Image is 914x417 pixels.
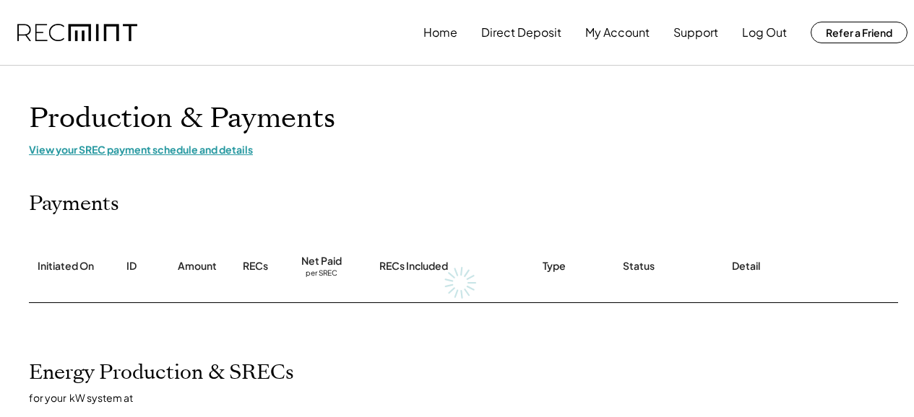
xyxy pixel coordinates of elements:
[543,259,566,273] div: Type
[673,18,718,47] button: Support
[29,391,910,404] div: for your kW system at
[301,254,342,268] div: Net Paid
[178,259,217,273] div: Amount
[811,22,907,43] button: Refer a Friend
[29,102,896,136] h1: Production & Payments
[126,259,137,273] div: ID
[29,143,896,156] div: View your SREC payment schedule and details
[742,18,787,47] button: Log Out
[732,259,760,273] div: Detail
[29,361,294,385] h2: Energy Production & SRECs
[585,18,650,47] button: My Account
[17,24,137,42] img: recmint-logotype%403x.png
[623,259,655,273] div: Status
[243,259,268,273] div: RECs
[38,259,94,273] div: Initiated On
[379,259,448,273] div: RECs Included
[481,18,561,47] button: Direct Deposit
[29,192,119,216] h2: Payments
[423,18,457,47] button: Home
[306,268,337,279] div: per SREC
